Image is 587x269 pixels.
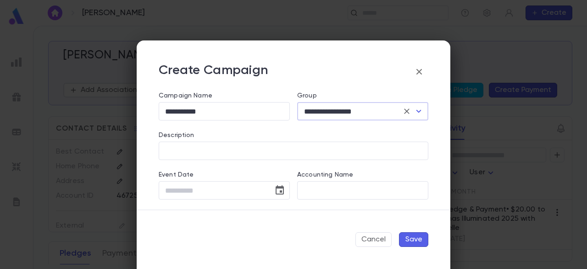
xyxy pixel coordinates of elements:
[355,232,392,247] button: Cancel
[297,92,317,99] label: Group
[159,171,290,178] label: Event Date
[412,105,425,118] button: Open
[297,171,353,178] label: Accounting Name
[159,63,268,81] p: Create Campaign
[159,132,194,139] label: Description
[159,92,212,99] label: Campaign Name
[399,232,428,247] button: Save
[271,181,289,200] button: Choose date
[400,105,413,118] button: Clear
